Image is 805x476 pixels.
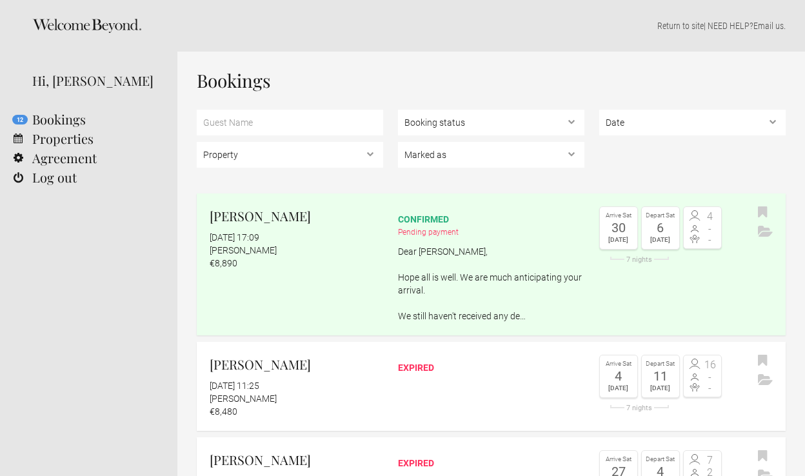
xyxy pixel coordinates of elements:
[398,110,584,135] select: , ,
[755,203,771,223] button: Bookmark
[702,212,718,222] span: 4
[755,223,776,242] button: Archive
[755,447,771,466] button: Bookmark
[603,454,634,465] div: Arrive Sat
[657,21,704,31] a: Return to site
[645,382,676,394] div: [DATE]
[645,234,676,246] div: [DATE]
[210,258,237,268] flynt-currency: €8,890
[210,406,237,417] flynt-currency: €8,480
[603,221,634,234] div: 30
[32,71,158,90] div: Hi, [PERSON_NAME]
[197,110,383,135] input: Guest Name
[755,352,771,371] button: Bookmark
[603,382,634,394] div: [DATE]
[599,404,680,412] div: 7 nights
[197,19,786,32] p: | NEED HELP? .
[702,224,718,234] span: -
[603,359,634,370] div: Arrive Sat
[210,450,383,470] h2: [PERSON_NAME]
[599,256,680,263] div: 7 nights
[645,210,676,221] div: Depart Sat
[210,206,383,226] h2: [PERSON_NAME]
[702,360,718,370] span: 16
[645,370,676,382] div: 11
[398,245,584,322] p: Dear [PERSON_NAME], Hope all is well. We are much anticipating your arrival. We still haven't rec...
[702,383,718,393] span: -
[210,392,383,405] div: [PERSON_NAME]
[645,359,676,370] div: Depart Sat
[398,213,584,226] div: confirmed
[210,381,259,391] flynt-date-display: [DATE] 11:25
[398,457,584,470] div: expired
[197,342,786,431] a: [PERSON_NAME] [DATE] 11:25 [PERSON_NAME] €8,480 expired Arrive Sat 4 [DATE] Depart Sat 11 [DATE] ...
[603,370,634,382] div: 4
[197,193,786,335] a: [PERSON_NAME] [DATE] 17:09 [PERSON_NAME] €8,890 confirmed Pending payment Dear [PERSON_NAME], Hop...
[755,371,776,390] button: Archive
[753,21,784,31] a: Email us
[603,234,634,246] div: [DATE]
[702,235,718,245] span: -
[599,110,786,135] select: ,
[210,355,383,374] h2: [PERSON_NAME]
[398,226,584,239] div: Pending payment
[12,115,28,124] flynt-notification-badge: 12
[197,71,786,90] h1: Bookings
[645,221,676,234] div: 6
[210,232,259,243] flynt-date-display: [DATE] 17:09
[603,210,634,221] div: Arrive Sat
[398,361,584,374] div: expired
[645,454,676,465] div: Depart Sat
[702,455,718,466] span: 7
[210,244,383,257] div: [PERSON_NAME]
[702,372,718,382] span: -
[398,142,584,168] select: , , ,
